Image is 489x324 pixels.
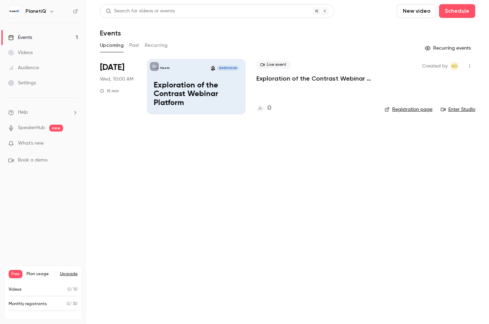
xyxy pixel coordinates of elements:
[450,62,459,70] span: Karen Dubey
[100,29,121,37] h1: Events
[256,104,271,113] a: 0
[9,6,20,17] img: PlanetiQ
[18,140,44,147] span: What's new
[49,125,63,132] span: new
[60,271,78,277] button: Upgrade
[256,74,374,83] a: Exploration of the Contrast Webinar Platform
[100,62,124,73] span: [DATE]
[267,104,271,113] h4: 0
[18,157,48,164] span: Book a demo
[9,286,22,293] p: Videos
[154,81,239,108] p: Exploration of the Contrast Webinar Platform
[422,62,448,70] span: Created by
[9,301,47,307] p: Monthly registrants
[8,80,36,86] div: Settings
[27,271,56,277] span: Plan usage
[100,40,124,51] button: Upcoming
[439,4,475,18] button: Schedule
[68,288,70,292] span: 0
[18,124,45,132] a: SpeakerHub
[18,109,28,116] span: Help
[452,62,457,70] span: KD
[100,59,136,114] div: Sep 3 Wed, 10:00 AM (America/Los Angeles)
[106,8,175,15] div: Search for videos or events
[217,66,238,71] span: [DATE] 10:00 AM
[422,43,475,54] button: Recurring events
[441,106,475,113] a: Enter Studio
[100,76,133,83] span: Wed, 10:00 AM
[8,49,33,56] div: Videos
[145,40,168,51] button: Recurring
[211,66,215,71] img: Karen Dubey
[256,61,291,69] span: Live event
[100,88,119,94] div: 15 min
[8,109,78,116] li: help-dropdown-opener
[68,286,78,293] p: / 10
[26,8,46,15] h6: PlanetiQ
[8,34,32,41] div: Events
[160,66,170,70] p: PlanetiQ
[67,302,70,306] span: 0
[385,106,432,113] a: Registration page
[8,64,39,71] div: Audience
[129,40,139,51] button: Past
[147,59,245,114] a: Exploration of the Contrast Webinar PlatformPlanetiQKaren Dubey[DATE] 10:00 AMExploration of the ...
[9,270,22,278] span: Free
[397,4,436,18] button: New video
[67,301,78,307] p: / 30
